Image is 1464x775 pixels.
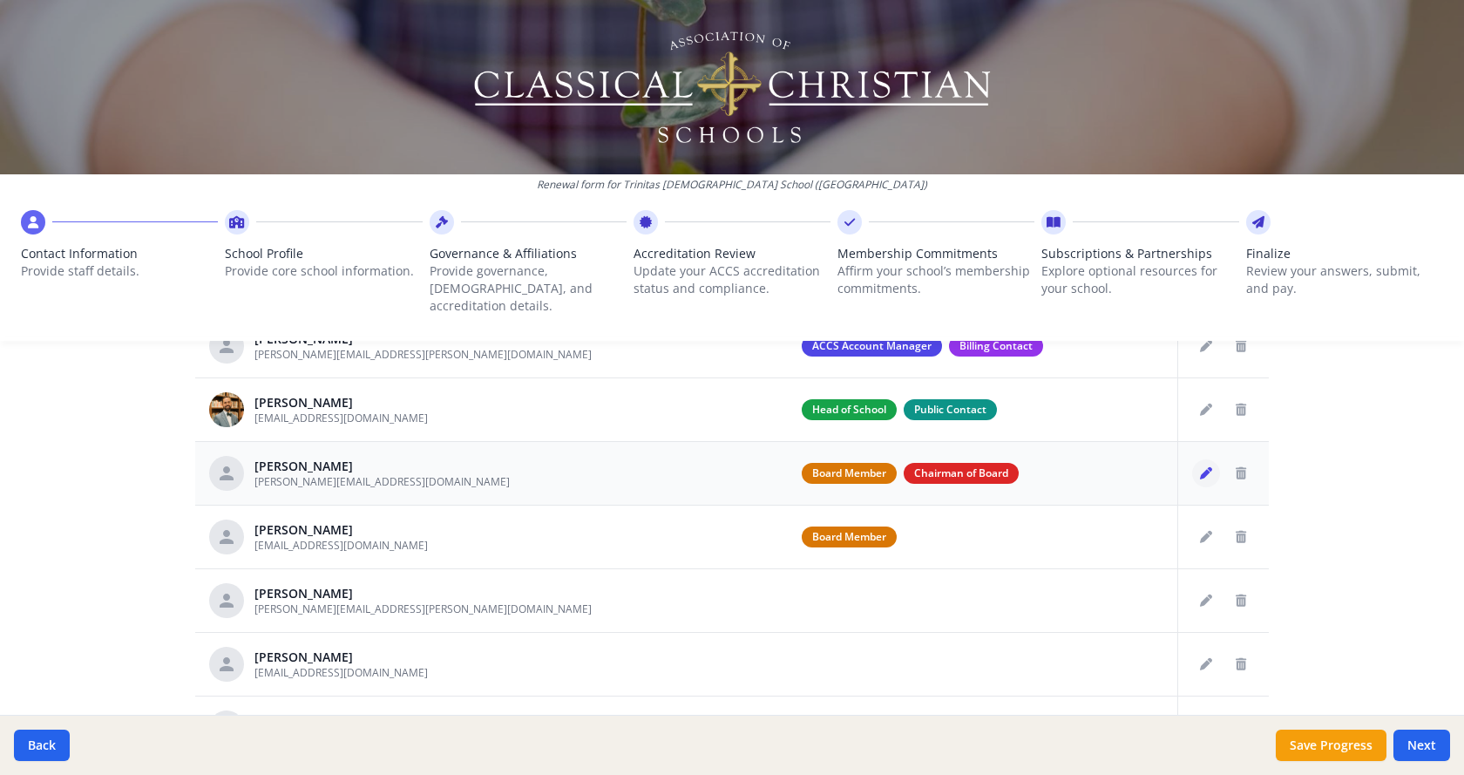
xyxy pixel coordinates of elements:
[254,585,592,602] div: [PERSON_NAME]
[1192,396,1220,424] button: Edit staff
[254,474,510,489] span: [PERSON_NAME][EMAIL_ADDRESS][DOMAIN_NAME]
[802,399,897,420] span: Head of School
[1246,245,1443,262] span: Finalize
[254,458,510,475] div: [PERSON_NAME]
[837,245,1034,262] span: Membership Commitments
[1192,587,1220,615] button: Edit staff
[1393,730,1450,761] button: Next
[904,463,1019,484] span: Chairman of Board
[1227,714,1255,742] button: Delete staff
[802,463,897,484] span: Board Member
[1041,245,1238,262] span: Subscriptions & Partnerships
[254,712,592,730] div: [PERSON_NAME]
[225,262,422,280] p: Provide core school information.
[1246,262,1443,297] p: Review your answers, submit, and pay.
[430,245,627,262] span: Governance & Affiliations
[254,649,428,666] div: [PERSON_NAME]
[1227,459,1255,487] button: Delete staff
[225,245,422,262] span: School Profile
[904,399,997,420] span: Public Contact
[254,538,428,553] span: [EMAIL_ADDRESS][DOMAIN_NAME]
[254,394,428,411] div: [PERSON_NAME]
[634,245,830,262] span: Accreditation Review
[1227,523,1255,551] button: Delete staff
[1227,396,1255,424] button: Delete staff
[254,665,428,680] span: [EMAIL_ADDRESS][DOMAIN_NAME]
[1041,262,1238,297] p: Explore optional resources for your school.
[430,262,627,315] p: Provide governance, [DEMOGRAPHIC_DATA], and accreditation details.
[1192,459,1220,487] button: Edit staff
[837,262,1034,297] p: Affirm your school’s membership commitments.
[254,521,428,539] div: [PERSON_NAME]
[14,730,70,761] button: Back
[1227,650,1255,678] button: Delete staff
[1227,587,1255,615] button: Delete staff
[1192,523,1220,551] button: Edit staff
[471,26,993,148] img: Logo
[254,411,428,425] span: [EMAIL_ADDRESS][DOMAIN_NAME]
[21,245,218,262] span: Contact Information
[1192,650,1220,678] button: Edit staff
[1276,730,1386,761] button: Save Progress
[802,527,897,547] span: Board Member
[21,262,218,280] p: Provide staff details.
[634,262,830,297] p: Update your ACCS accreditation status and compliance.
[1192,714,1220,742] button: Edit staff
[254,602,592,616] span: [PERSON_NAME][EMAIL_ADDRESS][PERSON_NAME][DOMAIN_NAME]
